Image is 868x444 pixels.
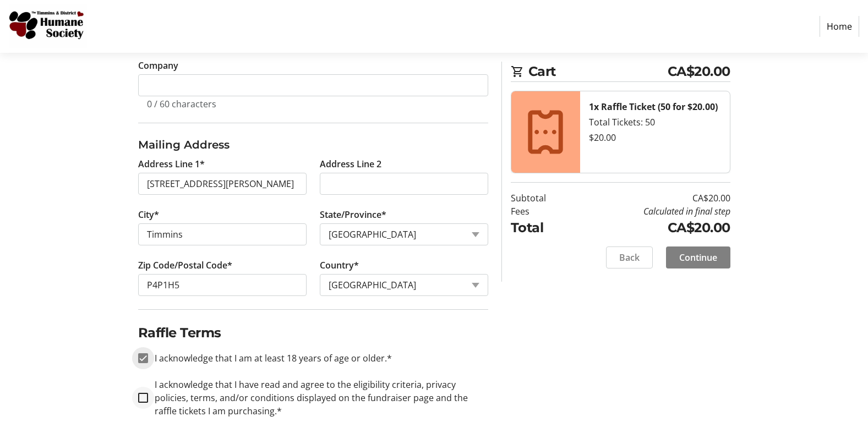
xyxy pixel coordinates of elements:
label: Zip Code/Postal Code* [138,259,232,272]
span: CA$20.00 [668,62,730,81]
span: Continue [679,251,717,264]
td: Calculated in final step [574,205,730,218]
div: Total Tickets: 50 [589,116,721,129]
input: Address [138,173,307,195]
button: Continue [666,246,730,268]
tr-character-limit: 0 / 60 characters [147,98,216,110]
h2: Raffle Terms [138,323,488,343]
input: Zip or Postal Code [138,274,307,296]
td: CA$20.00 [574,218,730,238]
img: Timmins and District Humane Society's Logo [9,4,87,48]
td: Fees [511,205,574,218]
h3: Mailing Address [138,136,488,153]
div: $20.00 [589,131,721,144]
td: Subtotal [511,191,574,205]
label: Company [138,59,178,72]
label: I acknowledge that I am at least 18 years of age or older.* [148,352,392,365]
label: Address Line 2 [320,157,381,171]
label: I acknowledge that I have read and agree to the eligibility criteria, privacy policies, terms, an... [148,378,488,418]
label: Address Line 1* [138,157,205,171]
strong: 1x Raffle Ticket (50 for $20.00) [589,101,718,113]
span: Back [619,251,640,264]
td: Total [511,218,574,238]
label: State/Province* [320,208,386,221]
span: Cart [528,62,668,81]
input: City [138,223,307,245]
td: CA$20.00 [574,191,730,205]
button: Back [606,246,653,268]
label: Country* [320,259,359,272]
label: City* [138,208,159,221]
a: Home [820,16,859,37]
